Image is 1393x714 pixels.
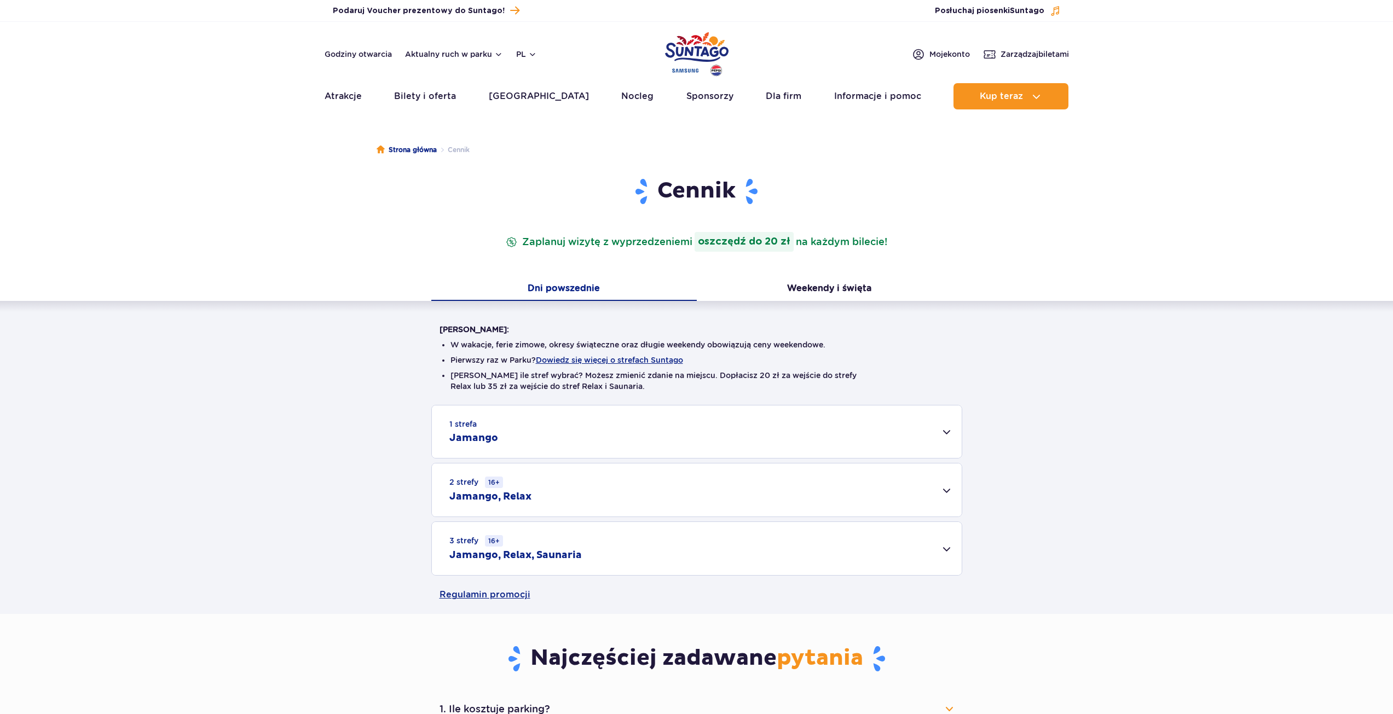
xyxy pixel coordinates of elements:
small: 1 strefa [449,419,477,429]
button: Aktualny ruch w parku [405,50,503,59]
h2: Jamango [449,432,498,445]
span: Suntago [1010,7,1044,15]
button: Kup teraz [953,83,1068,109]
a: Sponsorzy [686,83,733,109]
a: Zarządzajbiletami [983,48,1069,61]
small: 16+ [485,535,503,547]
small: 3 strefy [449,535,503,547]
a: Godziny otwarcia [325,49,392,60]
button: Dni powszednie [431,278,697,301]
a: Podaruj Voucher prezentowy do Suntago! [333,3,519,18]
span: pytania [777,645,863,672]
li: Cennik [437,144,470,155]
li: W wakacje, ferie zimowe, okresy świąteczne oraz długie weekendy obowiązują ceny weekendowe. [450,339,943,350]
small: 2 strefy [449,477,503,488]
li: Pierwszy raz w Parku? [450,355,943,365]
a: Regulamin promocji [440,576,954,614]
li: [PERSON_NAME] ile stref wybrać? Możesz zmienić zdanie na miejscu. Dopłacisz 20 zł za wejście do s... [450,370,943,392]
a: Atrakcje [325,83,362,109]
a: [GEOGRAPHIC_DATA] [489,83,589,109]
span: Posłuchaj piosenki [935,5,1044,16]
button: Posłuchaj piosenkiSuntago [935,5,1061,16]
button: Dowiedz się więcej o strefach Suntago [536,356,683,364]
p: Zaplanuj wizytę z wyprzedzeniem na każdym bilecie! [504,232,889,252]
h1: Cennik [440,177,954,206]
a: Bilety i oferta [394,83,456,109]
a: Mojekonto [912,48,970,61]
strong: [PERSON_NAME]: [440,325,509,334]
a: Strona główna [377,144,437,155]
button: Weekendy i święta [697,278,962,301]
span: Podaruj Voucher prezentowy do Suntago! [333,5,505,16]
a: Dla firm [766,83,801,109]
strong: oszczędź do 20 zł [695,232,794,252]
a: Park of Poland [665,27,729,78]
button: pl [516,49,537,60]
span: Kup teraz [980,91,1023,101]
h2: Jamango, Relax [449,490,531,503]
small: 16+ [485,477,503,488]
span: Zarządzaj biletami [1001,49,1069,60]
a: Nocleg [621,83,654,109]
h3: Najczęściej zadawane [440,645,954,673]
span: Moje konto [929,49,970,60]
a: Informacje i pomoc [834,83,921,109]
h2: Jamango, Relax, Saunaria [449,549,582,562]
